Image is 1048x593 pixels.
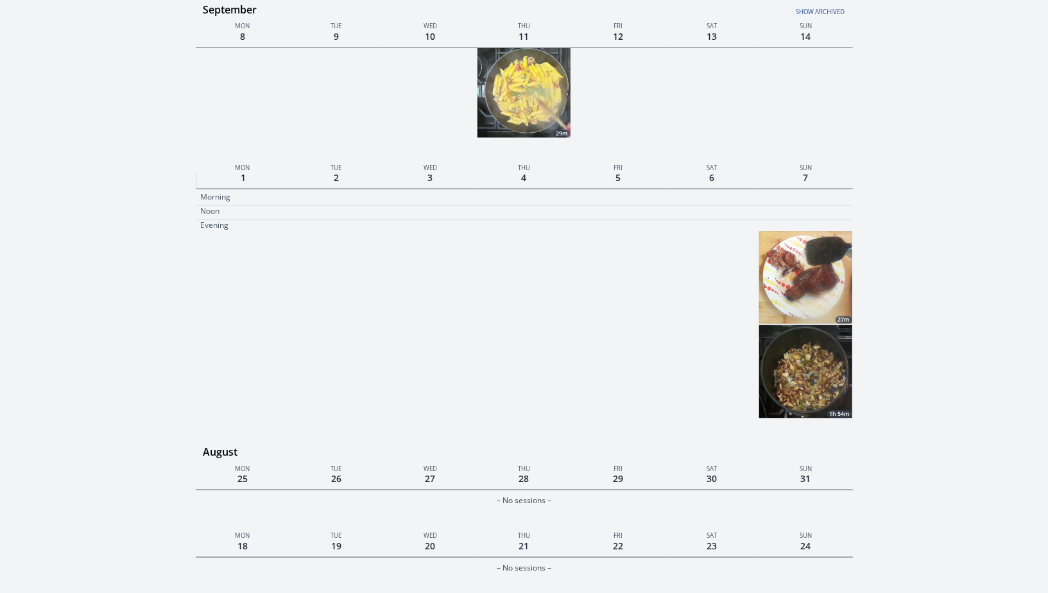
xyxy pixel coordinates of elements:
[289,529,383,540] p: Tue
[383,462,477,474] p: Wed
[704,537,719,554] span: 23
[610,537,626,554] span: 22
[383,529,477,540] p: Wed
[196,560,853,576] div: – No sessions –
[329,537,344,554] span: 19
[517,28,532,45] span: 11
[665,529,759,540] p: Sat
[477,161,571,173] p: Thu
[759,231,852,323] img: 250907163114_thumb.jpeg
[759,325,852,417] a: 1h 54m
[517,537,532,554] span: 21
[613,169,623,186] span: 5
[477,462,571,474] p: Thu
[665,19,759,31] p: Sat
[235,470,250,487] span: 25
[759,325,852,417] img: 250907190821_thumb.jpeg
[517,470,532,487] span: 28
[571,19,665,31] p: Fri
[289,462,383,474] p: Tue
[235,537,250,554] span: 18
[707,169,717,186] span: 6
[571,161,665,173] p: Fri
[610,470,626,487] span: 29
[383,161,477,173] p: Wed
[704,28,719,45] span: 13
[201,220,229,230] p: Evening
[800,169,811,186] span: 7
[331,169,341,186] span: 2
[289,19,383,31] p: Tue
[329,470,344,487] span: 26
[477,45,570,137] a: 29m
[571,462,665,474] p: Fri
[704,470,719,487] span: 30
[759,161,852,173] p: Sun
[201,206,220,216] p: Noon
[425,169,435,186] span: 3
[477,19,571,31] p: Thu
[571,529,665,540] p: Fri
[477,45,570,137] img: 250911190026_thumb.jpeg
[665,161,759,173] p: Sat
[798,470,813,487] span: 31
[203,442,853,462] h3: August
[289,161,383,173] p: Tue
[554,130,571,137] div: 29m
[196,19,289,31] p: Mon
[196,493,853,508] div: – No sessions –
[836,316,852,323] div: 27m
[759,462,852,474] p: Sun
[237,28,248,45] span: 8
[759,19,852,31] p: Sun
[759,231,852,323] a: 27m
[610,28,626,45] span: 12
[331,28,341,45] span: 9
[238,169,248,186] span: 1
[196,161,289,173] p: Mon
[827,410,852,418] div: 1h 54m
[422,470,438,487] span: 27
[519,169,529,186] span: 4
[798,28,813,45] span: 14
[196,529,289,540] p: Mon
[383,19,477,31] p: Wed
[422,28,438,45] span: 10
[759,529,852,540] p: Sun
[201,192,231,202] p: Morning
[798,537,813,554] span: 24
[665,462,759,474] p: Sat
[477,529,571,540] p: Thu
[196,462,289,474] p: Mon
[422,537,438,554] span: 20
